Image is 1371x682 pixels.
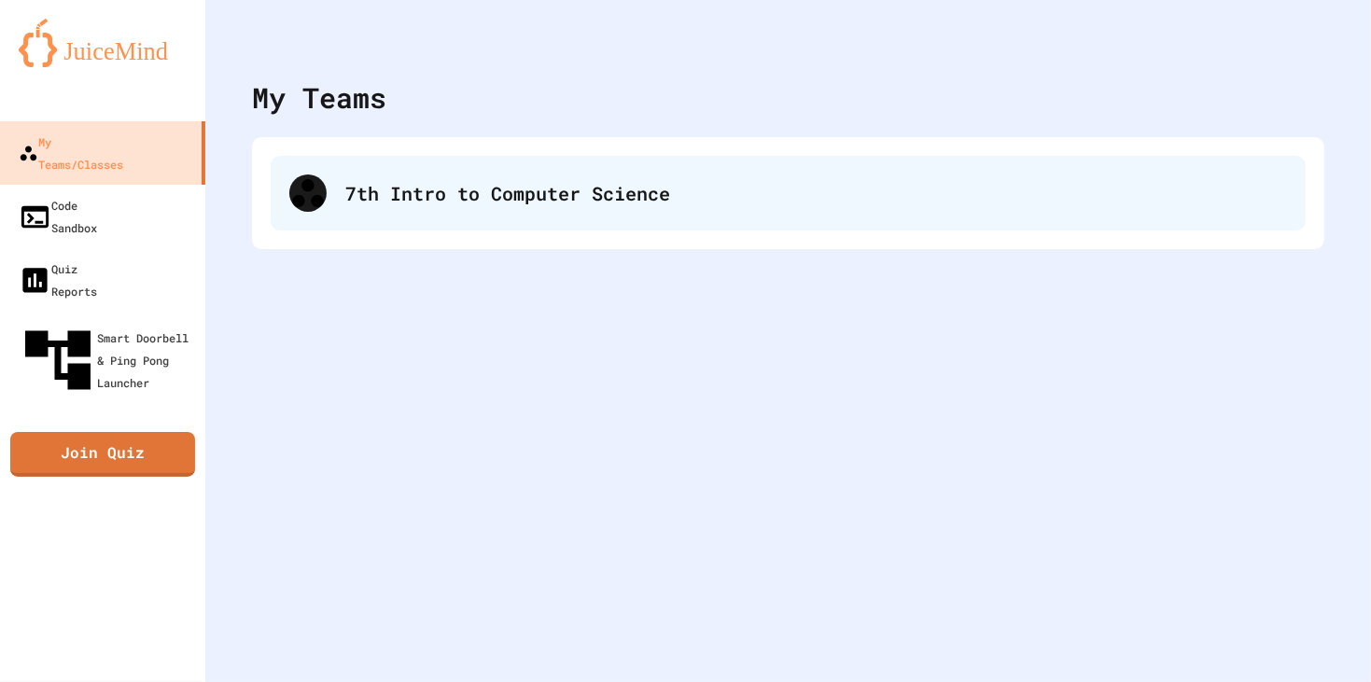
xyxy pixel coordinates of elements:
[19,131,123,175] div: My Teams/Classes
[19,194,97,239] div: Code Sandbox
[271,156,1306,230] div: 7th Intro to Computer Science
[19,257,97,302] div: Quiz Reports
[10,432,195,477] a: Join Quiz
[345,179,1287,207] div: 7th Intro to Computer Science
[19,321,198,399] div: Smart Doorbell & Ping Pong Launcher
[252,77,386,118] div: My Teams
[19,19,187,67] img: logo-orange.svg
